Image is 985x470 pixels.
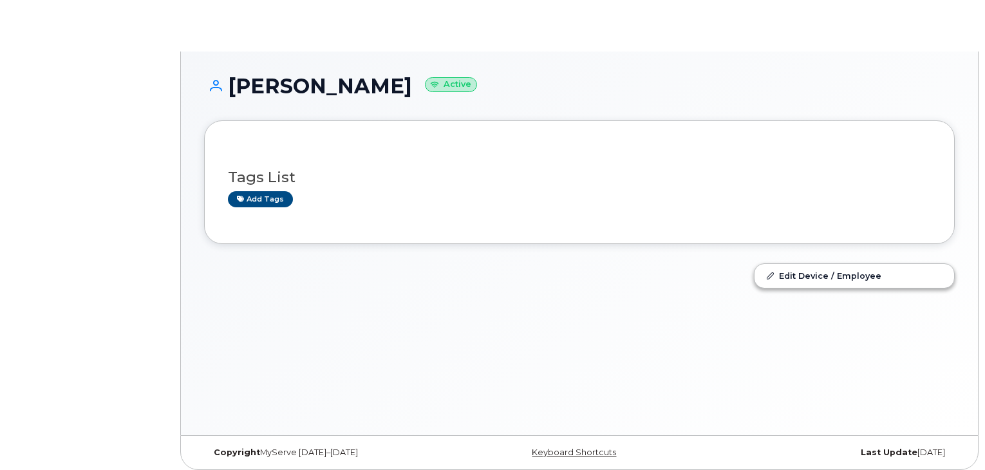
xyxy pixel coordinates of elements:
strong: Copyright [214,447,260,457]
strong: Last Update [861,447,917,457]
div: MyServe [DATE]–[DATE] [204,447,455,458]
a: Edit Device / Employee [755,264,954,287]
a: Add tags [228,191,293,207]
div: [DATE] [704,447,955,458]
h1: [PERSON_NAME] [204,75,955,97]
a: Keyboard Shortcuts [532,447,616,457]
small: Active [425,77,477,92]
h3: Tags List [228,169,931,185]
